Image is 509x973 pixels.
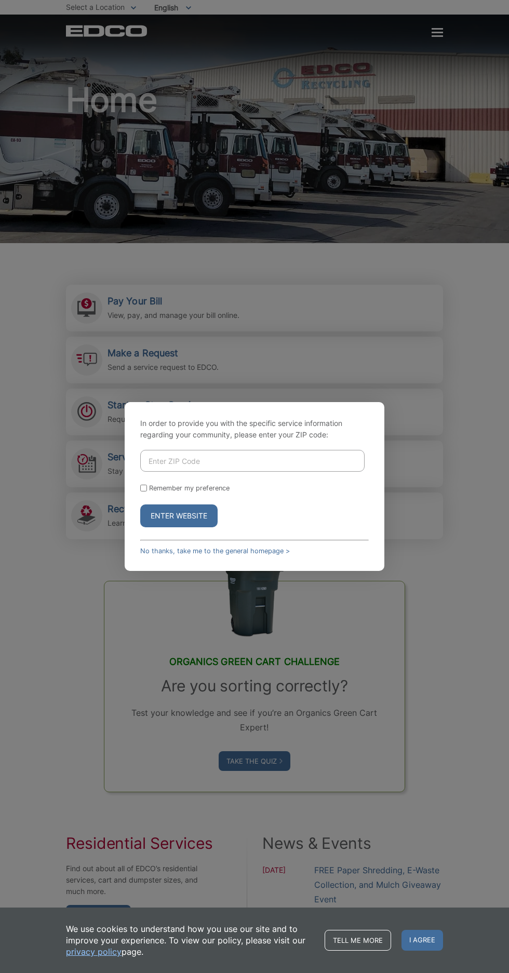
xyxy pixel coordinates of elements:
button: Enter Website [140,504,218,527]
span: I agree [401,930,443,951]
input: Enter ZIP Code [140,450,365,472]
a: Tell me more [325,930,391,951]
label: Remember my preference [149,484,230,492]
p: In order to provide you with the specific service information regarding your community, please en... [140,418,369,441]
p: We use cookies to understand how you use our site and to improve your experience. To view our pol... [66,923,314,957]
a: privacy policy [66,946,122,957]
a: No thanks, take me to the general homepage > [140,547,290,555]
